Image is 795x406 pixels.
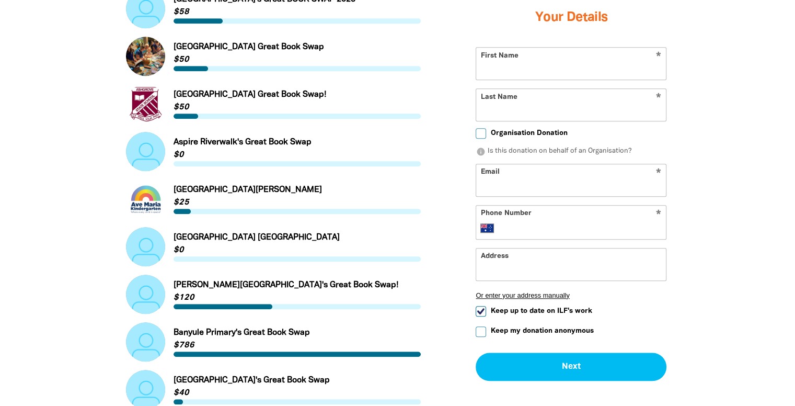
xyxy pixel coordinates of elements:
span: Keep my donation anonymous [490,326,593,336]
input: Keep my donation anonymous [476,326,486,336]
i: info [476,147,485,156]
span: Keep up to date on ILF's work [490,306,592,315]
button: Next [476,352,666,380]
p: Is this donation on behalf of an Organisation? [476,146,666,157]
input: Keep up to date on ILF's work [476,306,486,316]
input: Organisation Donation [476,128,486,139]
span: Organisation Donation [490,128,567,138]
button: Or enter your address manually [476,291,666,299]
i: Required [656,210,661,220]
